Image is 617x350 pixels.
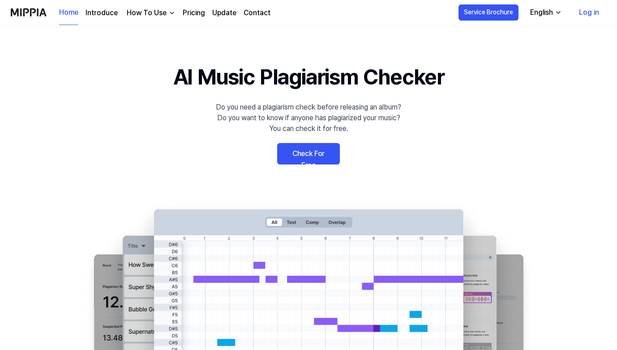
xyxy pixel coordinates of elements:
h1: AI Music Plagiarism Checker [173,61,444,93]
button: Service Brochure [458,4,518,21]
div: Do you need a plagiarism check before releasing an album? Do you want to know if anyone has plagi... [216,102,401,134]
button: English [523,4,567,21]
div: English [528,7,555,18]
button: How To Use [125,8,176,18]
a: Check For Free [277,143,340,164]
a: Update [212,8,236,18]
a: Pricing [183,8,205,18]
a: Introduce [86,8,118,18]
div: How To Use [125,8,168,18]
a: Home [59,0,78,25]
img: down [168,9,176,17]
a: Contact [244,8,270,18]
